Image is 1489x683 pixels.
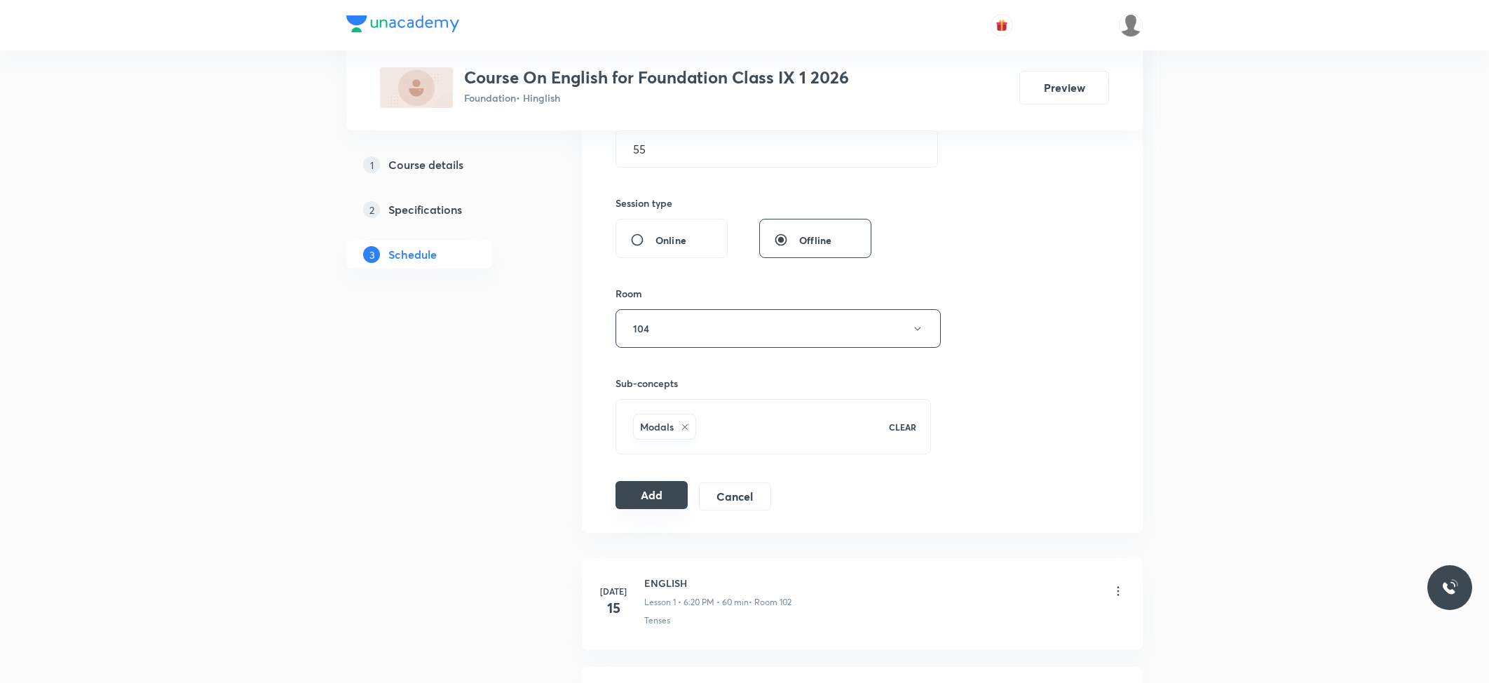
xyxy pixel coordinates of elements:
h6: [DATE] [599,585,627,597]
img: 3542A1F4-BE90-447E-8112-F9A0E534686D_plus.png [380,67,453,108]
button: Add [616,481,688,509]
a: 1Course details [346,151,537,179]
h6: Sub-concepts [616,376,931,391]
h6: Session type [616,196,672,210]
img: Company Logo [346,15,459,32]
h6: Room [616,286,642,301]
a: Company Logo [346,15,459,36]
h5: Schedule [388,246,437,263]
button: avatar [991,14,1013,36]
p: 2 [363,201,380,218]
h3: Course On English for Foundation Class IX 1 2026 [464,67,849,88]
h5: Course details [388,156,463,173]
span: Offline [799,233,831,248]
p: CLEAR [889,421,916,433]
img: avatar [995,19,1008,32]
p: Lesson 1 • 6:20 PM • 60 min [644,596,749,609]
button: 104 [616,309,941,348]
p: Foundation • Hinglish [464,90,849,105]
h5: Specifications [388,201,462,218]
input: 55 [616,131,937,167]
button: Cancel [699,482,771,510]
p: 1 [363,156,380,173]
img: ttu [1441,579,1458,596]
button: Preview [1019,71,1109,104]
p: • Room 102 [749,596,791,609]
p: 3 [363,246,380,263]
p: Tenses [644,614,670,627]
a: 2Specifications [346,196,537,224]
h6: ENGLISH [644,576,791,590]
h4: 15 [599,597,627,618]
img: Divya tyagi [1119,13,1143,37]
h6: Modals [640,419,674,434]
span: Online [655,233,686,248]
